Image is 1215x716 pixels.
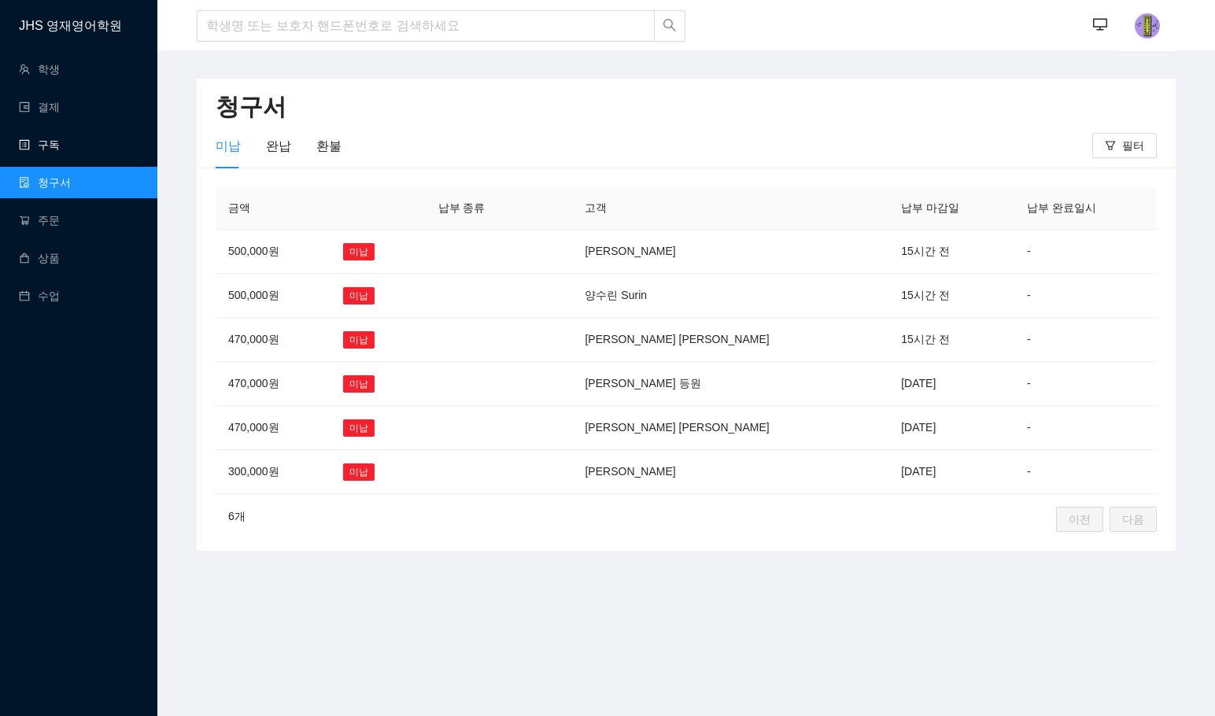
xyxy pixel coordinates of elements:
div: 6 개 [216,507,246,525]
button: search [654,10,685,42]
td: [DATE] [888,362,1014,406]
span: 미납 [343,375,375,393]
img: photo.jpg [1135,13,1160,39]
button: 다음 [1110,507,1157,532]
a: shopping상품 [19,252,60,264]
button: filter필터 [1092,133,1157,158]
td: 500,000원 [216,274,331,318]
div: 환불 [316,136,342,156]
td: 15시간 전 [888,274,1014,318]
td: - [1014,274,1157,318]
span: 미납 [343,243,375,260]
span: 미납 [343,331,375,349]
a: file-done청구서 [19,176,71,189]
td: 15시간 전 [888,318,1014,362]
td: [PERSON_NAME] [PERSON_NAME] [572,318,888,362]
span: 미납 [343,463,375,481]
td: - [1014,318,1157,362]
td: [PERSON_NAME] [572,230,888,274]
td: [DATE] [888,450,1014,494]
h2: 청구서 [216,91,1157,124]
a: profile구독 [19,138,60,151]
div: 미납 [216,136,241,156]
span: search [663,18,677,35]
button: 이전 [1056,507,1103,532]
th: 금액 [216,186,331,230]
td: 양수린 Surin [572,274,888,318]
a: wallet결제 [19,101,60,113]
a: calendar수업 [19,290,60,302]
div: 완납 [266,136,291,156]
a: team학생 [19,63,60,76]
td: [DATE] [888,406,1014,450]
td: 15시간 전 [888,230,1014,274]
td: [PERSON_NAME] [572,450,888,494]
td: - [1014,450,1157,494]
span: 미납 [343,287,375,304]
th: 납부 완료일시 [1014,186,1157,230]
td: - [1014,406,1157,450]
a: shopping-cart주문 [19,214,60,227]
td: 300,000원 [216,450,331,494]
td: 500,000원 [216,230,331,274]
td: 470,000원 [216,406,331,450]
td: - [1014,230,1157,274]
input: 학생명 또는 보호자 핸드폰번호로 검색하세요 [197,10,655,42]
span: 필터 [1122,137,1144,154]
th: 고객 [572,186,888,230]
td: [PERSON_NAME] 등원 [572,362,888,406]
span: desktop [1093,17,1107,34]
th: 납부 마감일 [888,186,1014,230]
span: 미납 [343,419,375,437]
td: - [1014,362,1157,406]
td: 470,000원 [216,362,331,406]
td: [PERSON_NAME] [PERSON_NAME] [572,406,888,450]
td: 470,000원 [216,318,331,362]
th: 납부 종류 [426,186,535,230]
span: filter [1105,140,1116,153]
button: desktop [1084,9,1116,41]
